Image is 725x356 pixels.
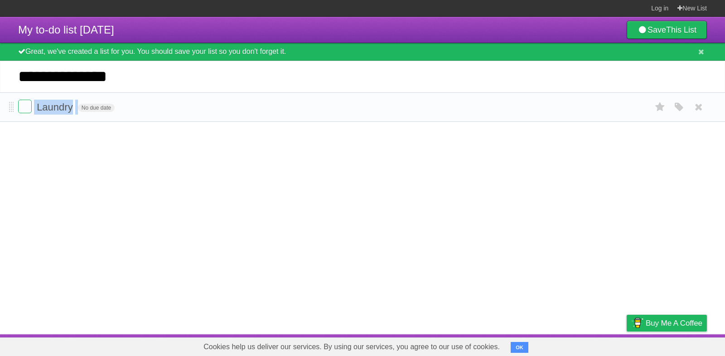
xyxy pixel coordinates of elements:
a: Terms [584,337,604,354]
a: About [506,337,525,354]
a: Developers [536,337,573,354]
a: SaveThis List [627,21,707,39]
a: Privacy [615,337,638,354]
span: Laundry [37,101,75,113]
button: OK [511,342,528,353]
label: Star task [652,100,669,115]
a: Suggest a feature [650,337,707,354]
span: Cookies help us deliver our services. By using our services, you agree to our use of cookies. [194,338,509,356]
span: My to-do list [DATE] [18,24,114,36]
a: Buy me a coffee [627,315,707,332]
b: This List [666,25,696,34]
label: Done [18,100,32,113]
span: Buy me a coffee [646,315,702,331]
img: Buy me a coffee [631,315,643,331]
span: No due date [78,104,115,112]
